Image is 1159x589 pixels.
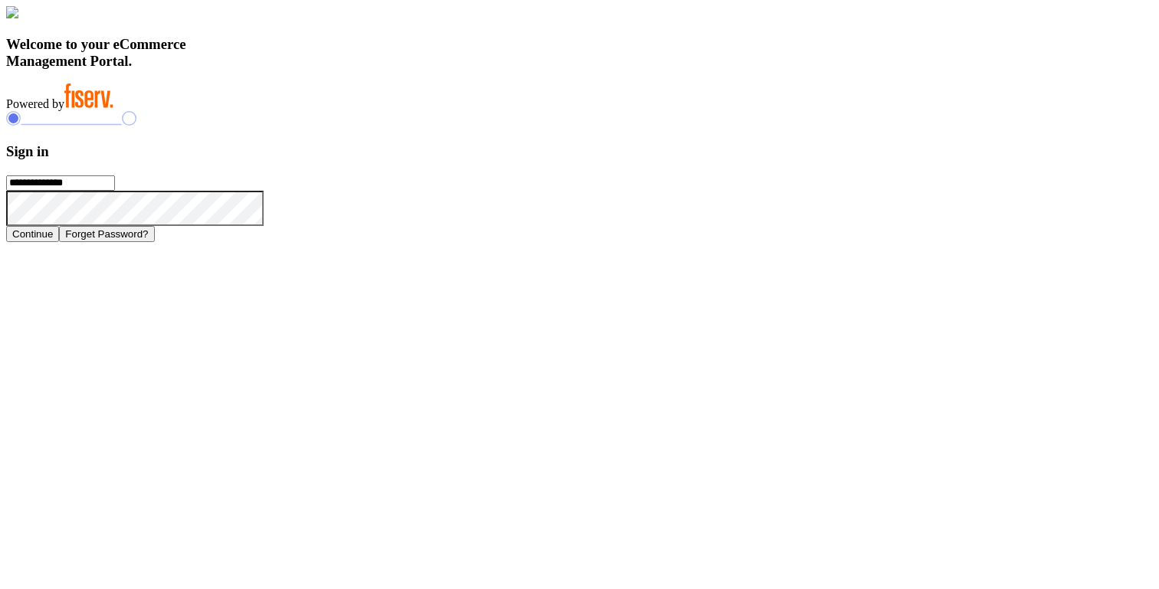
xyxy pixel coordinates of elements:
h3: Welcome to your eCommerce Management Portal. [6,36,1153,70]
span: Powered by [6,97,64,110]
button: Continue [6,226,59,242]
h3: Sign in [6,143,1153,160]
button: Forget Password? [59,226,154,242]
img: card_Illustration.svg [6,6,18,18]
